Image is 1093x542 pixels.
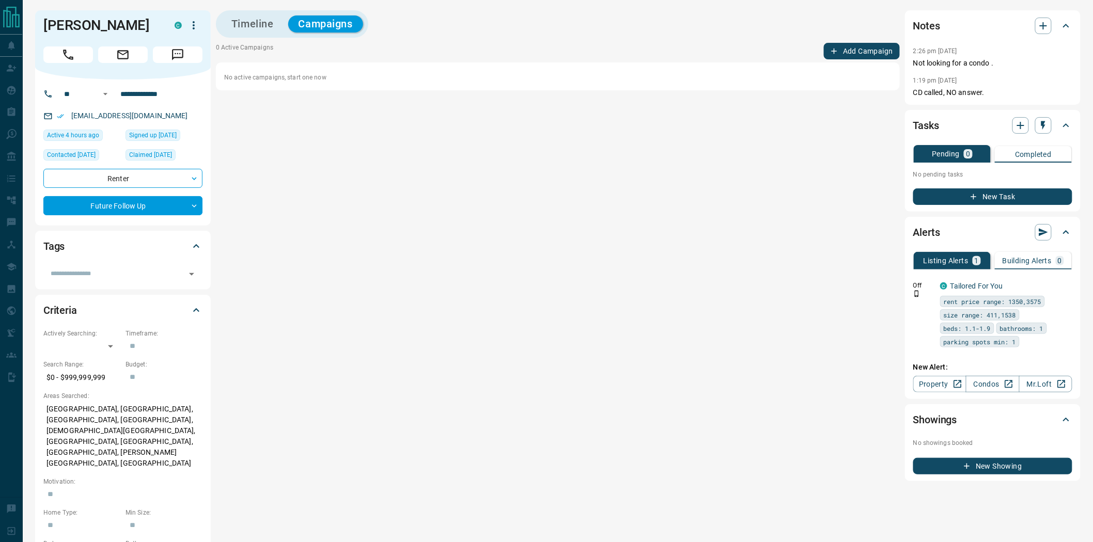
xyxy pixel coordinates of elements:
span: parking spots min: 1 [944,337,1016,347]
div: Tags [43,234,202,259]
button: Open [99,88,112,100]
div: Notes [913,13,1072,38]
p: Off [913,281,934,290]
span: Email [98,46,148,63]
p: 1 [975,257,979,264]
h2: Alerts [913,224,940,241]
span: beds: 1.1-1.9 [944,323,991,333]
a: [EMAIL_ADDRESS][DOMAIN_NAME] [71,111,188,120]
p: Home Type: [43,508,120,517]
span: Claimed [DATE] [129,150,172,160]
span: Signed up [DATE] [129,130,177,140]
div: Renter [43,169,202,188]
span: size range: 411,1538 [944,310,1016,320]
p: Timeframe: [126,329,202,338]
div: condos.ca [940,282,947,290]
p: Search Range: [43,360,120,369]
p: Listing Alerts [924,257,969,264]
a: Tailored For You [950,282,1003,290]
div: Sat Mar 06 2021 [126,149,202,164]
button: Open [184,267,199,281]
button: New Task [913,188,1072,205]
p: Areas Searched: [43,391,202,401]
p: Motivation: [43,477,202,486]
button: Add Campaign [824,43,900,59]
h2: Criteria [43,302,77,318]
div: Tasks [913,113,1072,138]
p: Completed [1015,151,1052,158]
button: Campaigns [288,15,363,33]
div: Thu Aug 14 2025 [43,130,120,144]
span: bathrooms: 1 [1000,323,1043,333]
p: Pending [932,150,960,157]
a: Property [913,376,966,392]
p: 0 [966,150,970,157]
div: condos.ca [175,22,182,29]
h2: Showings [913,411,957,428]
p: New Alert: [913,362,1072,373]
h2: Tags [43,238,65,254]
p: 0 [1058,257,1062,264]
button: New Showing [913,458,1072,474]
p: No pending tasks [913,167,1072,182]
span: rent price range: 1350,3575 [944,296,1041,307]
p: Building Alerts [1003,257,1052,264]
a: Mr.Loft [1019,376,1072,392]
button: Timeline [221,15,284,33]
p: $0 - $999,999,999 [43,369,120,386]
div: Sat Mar 06 2021 [126,130,202,144]
span: Active 4 hours ago [47,130,99,140]
p: No showings booked [913,438,1072,448]
svg: Email Verified [57,113,64,120]
p: 1:19 pm [DATE] [913,77,957,84]
span: Message [153,46,202,63]
div: Wed Mar 12 2025 [43,149,120,164]
span: Contacted [DATE] [47,150,96,160]
p: 0 Active Campaigns [216,43,273,59]
div: Alerts [913,220,1072,245]
span: Call [43,46,93,63]
p: Not looking for a condo . [913,58,1072,69]
svg: Push Notification Only [913,290,920,297]
h1: [PERSON_NAME] [43,17,159,34]
p: Budget: [126,360,202,369]
div: Future Follow Up [43,196,202,215]
div: Showings [913,407,1072,432]
p: Min Size: [126,508,202,517]
p: 2:26 pm [DATE] [913,47,957,55]
p: Actively Searching: [43,329,120,338]
div: Criteria [43,298,202,323]
a: Condos [966,376,1019,392]
p: No active campaigns, start one now [224,73,892,82]
h2: Notes [913,18,940,34]
h2: Tasks [913,117,939,134]
p: CD called, NO answer. [913,87,1072,98]
p: [GEOGRAPHIC_DATA], [GEOGRAPHIC_DATA], [GEOGRAPHIC_DATA], [GEOGRAPHIC_DATA], [DEMOGRAPHIC_DATA][GE... [43,401,202,472]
